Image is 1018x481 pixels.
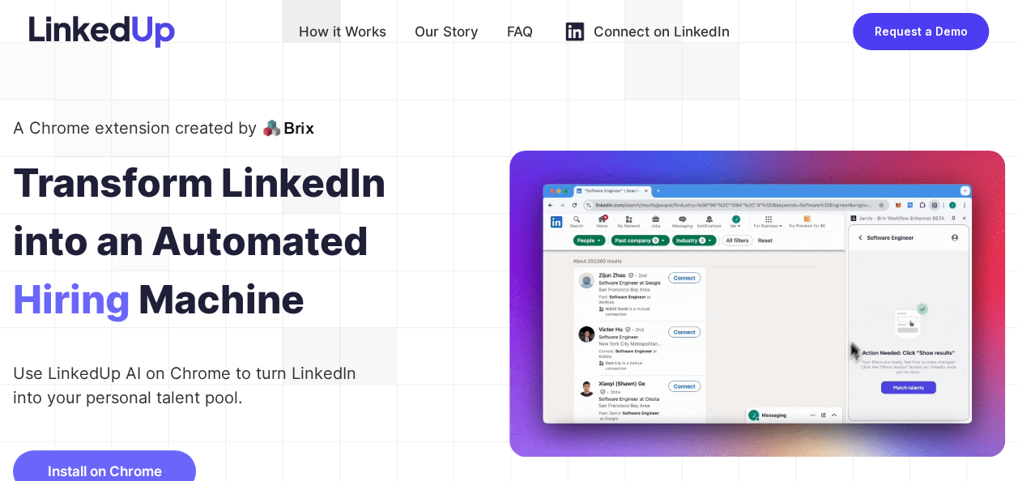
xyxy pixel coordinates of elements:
div: Transform LinkedIn [13,154,509,212]
div: A Chrome extension created by [13,115,257,141]
div: How it Works [299,19,386,45]
img: bg [509,151,1006,458]
span: Machine [138,270,305,329]
button: Request a Demo [853,13,989,50]
div: Our Story [415,19,479,45]
img: brix [263,118,314,138]
img: linkedin [561,19,587,45]
div: Connect on LinkedIn [594,19,730,45]
span: Hiring [13,270,130,329]
span: Install on Chrome [48,463,162,479]
div: Use LinkedUp AI on Chrome to turn LinkedIn into your personal talent pool. [13,361,371,410]
div: into an Automated [13,212,509,270]
div: FAQ [507,19,533,45]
